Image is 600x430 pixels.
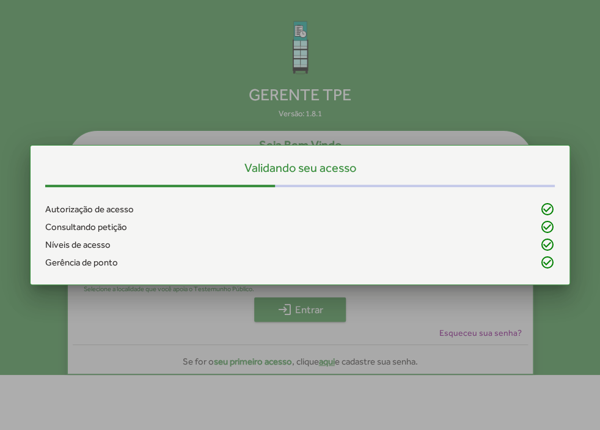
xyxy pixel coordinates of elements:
[45,238,111,252] span: Níveis de acesso
[45,220,127,234] span: Consultando petição
[45,256,118,270] span: Gerência de ponto
[45,160,555,175] h5: Validando seu acesso
[45,202,134,217] span: Autorização de acesso
[540,202,555,217] mat-icon: check_circle_outline
[540,220,555,234] mat-icon: check_circle_outline
[540,237,555,252] mat-icon: check_circle_outline
[540,255,555,270] mat-icon: check_circle_outline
